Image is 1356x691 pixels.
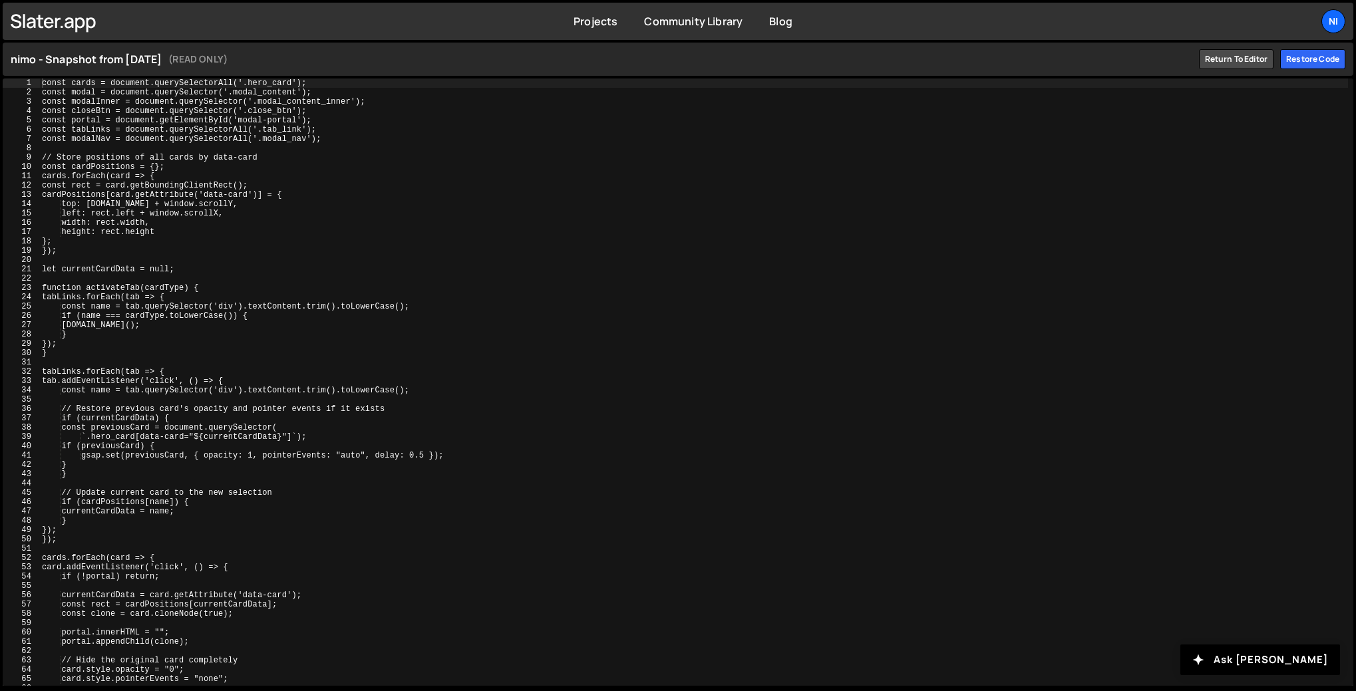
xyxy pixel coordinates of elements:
[3,535,40,544] div: 50
[3,423,40,432] div: 38
[769,14,792,29] a: Blog
[3,265,40,274] div: 21
[3,414,40,423] div: 37
[3,293,40,302] div: 24
[3,255,40,265] div: 20
[3,451,40,460] div: 41
[3,209,40,218] div: 15
[1280,49,1345,69] div: Restore code
[3,237,40,246] div: 18
[3,674,40,684] div: 65
[3,321,40,330] div: 27
[3,386,40,395] div: 34
[3,581,40,591] div: 55
[3,591,40,600] div: 56
[3,274,40,283] div: 22
[574,14,617,29] a: Projects
[3,525,40,535] div: 49
[168,51,228,67] small: (READ ONLY)
[3,172,40,181] div: 11
[1199,49,1274,69] a: Return to editor
[3,507,40,516] div: 47
[3,646,40,656] div: 62
[3,348,40,358] div: 30
[3,227,40,237] div: 17
[1321,9,1345,33] a: ni
[3,656,40,665] div: 63
[3,311,40,321] div: 26
[3,78,40,88] div: 1
[3,628,40,637] div: 60
[3,302,40,311] div: 25
[3,153,40,162] div: 9
[3,497,40,507] div: 46
[644,14,743,29] a: Community Library
[3,619,40,628] div: 59
[3,330,40,339] div: 28
[3,283,40,293] div: 23
[3,544,40,553] div: 51
[3,460,40,470] div: 42
[3,88,40,97] div: 2
[3,125,40,134] div: 6
[3,442,40,451] div: 40
[3,404,40,414] div: 36
[3,395,40,404] div: 35
[3,470,40,479] div: 43
[3,246,40,255] div: 19
[3,181,40,190] div: 12
[3,600,40,609] div: 57
[3,134,40,144] div: 7
[3,488,40,497] div: 45
[3,97,40,106] div: 3
[3,106,40,116] div: 4
[3,563,40,572] div: 53
[3,665,40,674] div: 64
[3,218,40,227] div: 16
[1180,644,1340,675] button: Ask [PERSON_NAME]
[3,572,40,581] div: 54
[3,367,40,376] div: 32
[3,609,40,619] div: 58
[3,144,40,153] div: 8
[3,432,40,442] div: 39
[3,200,40,209] div: 14
[3,339,40,348] div: 29
[3,637,40,646] div: 61
[3,116,40,125] div: 5
[3,376,40,386] div: 33
[3,358,40,367] div: 31
[3,516,40,525] div: 48
[3,190,40,200] div: 13
[11,51,1192,67] h1: nimo - Snapshot from [DATE]
[3,553,40,563] div: 52
[3,479,40,488] div: 44
[3,162,40,172] div: 10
